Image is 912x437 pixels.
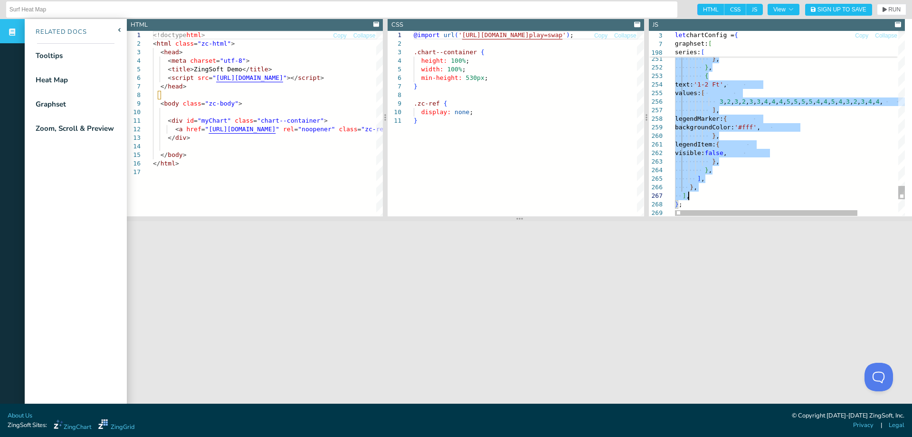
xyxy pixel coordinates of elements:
span: Collapse [614,33,636,39]
span: html [186,31,201,39]
span: , [760,98,764,105]
span: { [444,100,447,107]
span: " [205,126,209,133]
span: script [298,74,320,81]
div: © Copyright [DATE]-[DATE] ZingSoft, Inc. [792,411,904,421]
span: > [183,83,187,90]
div: 9 [388,99,401,108]
span: 3 [720,98,723,105]
span: , [783,98,787,105]
span: , [872,98,876,105]
span: Copy [855,33,868,39]
span: > [201,31,205,39]
span: ; [470,108,474,116]
span: = [216,57,220,64]
span: 3 [861,98,864,105]
span: > [268,66,272,73]
span: { [723,115,727,122]
span: body [164,100,179,107]
span: { [704,72,708,79]
span: " [275,126,279,133]
div: 261 [649,140,663,149]
span: .zc-ref [414,100,440,107]
span: , [820,98,824,105]
span: backgroundColor: [675,124,734,131]
span: ; [678,201,682,208]
span: title [171,66,190,73]
span: class [235,117,253,124]
div: 17 [127,168,141,176]
span: text: [675,81,693,88]
div: 259 [649,123,663,132]
span: legendMarker: [675,115,723,122]
span: , [716,132,720,139]
div: 3 [127,48,141,57]
span: <!doctype [153,31,186,39]
div: 264 [649,166,663,175]
a: Legal [889,421,904,430]
span: body [168,151,182,158]
span: = [201,126,205,133]
span: > [231,40,235,47]
div: 268 [649,200,663,209]
span: Copy [333,33,347,39]
div: checkbox-group [697,4,763,15]
div: 8 [388,91,401,99]
span: [ [701,49,704,56]
span: min-height: [421,74,462,81]
div: 1 [388,31,401,39]
span: "myChart" [198,117,231,124]
span: meta [171,57,186,64]
span: 3 [649,31,663,40]
span: href [186,126,201,133]
div: 266 [649,183,663,192]
span: , [857,98,861,105]
span: div [171,117,182,124]
div: 260 [649,132,663,140]
span: > [175,160,179,167]
div: 252 [649,63,663,72]
span: , [716,158,720,165]
span: , [723,98,727,105]
iframe: Your browser does not support iframes. [127,221,912,414]
span: > [246,57,250,64]
div: Heat Map [36,75,68,86]
span: } [675,201,679,208]
div: 13 [127,134,141,142]
span: , [827,98,831,105]
span: none [455,108,469,116]
span: src [198,74,209,81]
span: </ [153,160,161,167]
span: = [194,117,198,124]
button: Copy [855,31,869,40]
span: "zc-html" [198,40,231,47]
span: html [157,40,171,47]
span: 4 [824,98,827,105]
span: } [690,184,693,191]
span: , [798,98,801,105]
div: CSS [391,20,403,29]
span: , [768,98,771,105]
span: } [712,132,716,139]
span: ; [570,31,574,39]
span: 4 [838,98,842,105]
span: charset [190,57,216,64]
div: 8 [127,91,141,99]
div: 269 [649,209,663,217]
span: Copy [594,33,608,39]
span: visible: [675,149,705,156]
span: ] [712,107,716,114]
div: HTML [131,20,148,29]
span: Collapse [875,33,897,39]
span: ] [697,175,701,182]
span: '#fff' [734,124,757,131]
span: 2 [853,98,857,105]
span: 4 [875,98,879,105]
span: , [805,98,809,105]
span: [URL][DOMAIN_NAME] [209,126,275,133]
span: , [842,98,846,105]
span: , [812,98,816,105]
span: , [757,124,760,131]
span: "noopener" [298,126,335,133]
span: { [481,49,484,56]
